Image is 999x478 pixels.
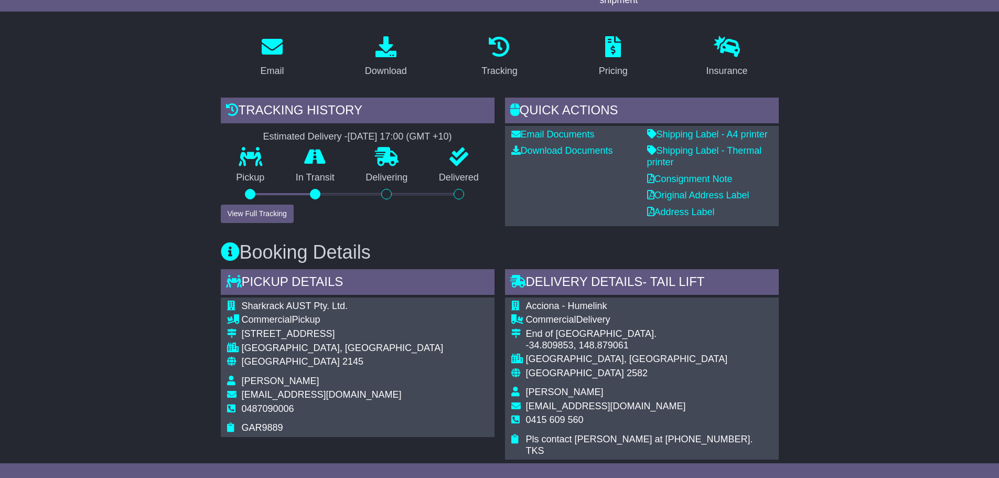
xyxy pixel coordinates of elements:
a: Shipping Label - Thermal printer [647,145,762,167]
div: Quick Actions [505,98,779,126]
div: Delivery Details [505,269,779,298]
a: Pricing [592,33,635,82]
span: Acciona - Humelink [526,301,607,311]
div: Email [260,64,284,78]
div: Tracking history [221,98,495,126]
a: Tracking [475,33,524,82]
span: Commercial [242,314,292,325]
span: Sharkrack AUST Pty. Ltd. [242,301,348,311]
div: Pickup [242,314,444,326]
span: [GEOGRAPHIC_DATA] [242,356,340,367]
span: GAR9889 [242,422,283,433]
div: Insurance [706,64,748,78]
div: [DATE] 17:00 (GMT +10) [348,131,452,143]
h3: Booking Details [221,242,779,263]
span: 2145 [342,356,363,367]
span: [PERSON_NAME] [242,376,319,386]
span: - Tail Lift [642,274,704,289]
div: Estimated Delivery - [221,131,495,143]
span: 2582 [627,368,648,378]
div: [GEOGRAPHIC_DATA], [GEOGRAPHIC_DATA] [242,343,444,354]
span: [PERSON_NAME] [526,387,604,397]
p: In Transit [280,172,350,184]
a: Shipping Label - A4 printer [647,129,768,140]
div: Tracking [481,64,517,78]
div: Download [365,64,407,78]
span: 0415 609 560 [526,415,584,425]
a: Email Documents [511,129,595,140]
div: [STREET_ADDRESS] [242,328,444,340]
div: -34.809853, 148.879061 [526,340,772,352]
p: Delivering [350,172,424,184]
span: 0487090006 [242,403,294,414]
a: Insurance [700,33,755,82]
a: Email [253,33,291,82]
p: Pickup [221,172,281,184]
div: Pricing [599,64,628,78]
div: Delivery [526,314,772,326]
span: Commercial [526,314,576,325]
span: [GEOGRAPHIC_DATA] [526,368,624,378]
span: [EMAIL_ADDRESS][DOMAIN_NAME] [242,389,402,400]
span: Pls contact [PERSON_NAME] at [PHONE_NUMBER]. TKS [526,434,753,456]
span: [EMAIL_ADDRESS][DOMAIN_NAME] [526,401,686,411]
a: Consignment Note [647,174,733,184]
a: Address Label [647,207,715,217]
p: Delivered [423,172,495,184]
a: Download Documents [511,145,613,156]
a: Original Address Label [647,190,749,200]
button: View Full Tracking [221,205,294,223]
div: Pickup Details [221,269,495,298]
div: [GEOGRAPHIC_DATA], [GEOGRAPHIC_DATA] [526,354,772,365]
div: End of [GEOGRAPHIC_DATA]. [526,328,772,340]
a: Download [358,33,414,82]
